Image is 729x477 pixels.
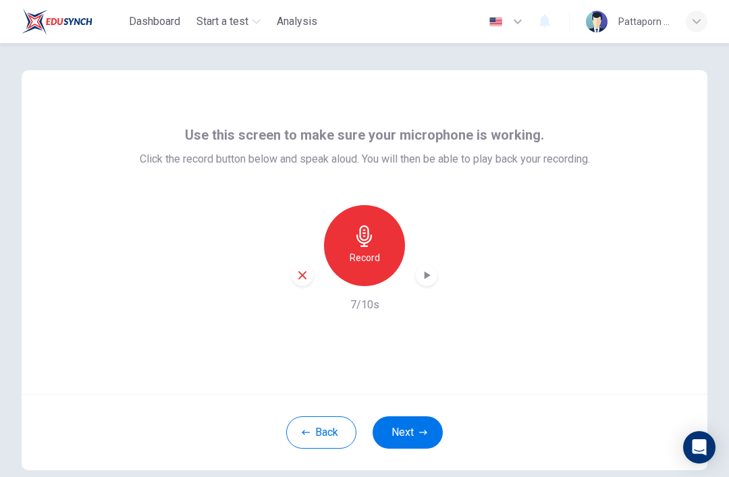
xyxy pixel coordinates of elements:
[124,9,186,34] button: Dashboard
[350,297,379,313] h6: 7/10s
[350,250,380,266] h6: Record
[487,17,504,27] img: en
[286,416,356,449] button: Back
[373,416,443,449] button: Next
[185,124,544,146] span: Use this screen to make sure your microphone is working.
[324,205,405,286] button: Record
[271,9,323,34] button: Analysis
[196,13,248,30] span: Start a test
[683,431,715,464] div: Open Intercom Messenger
[22,8,92,35] img: EduSynch logo
[277,13,317,30] span: Analysis
[22,8,124,35] a: EduSynch logo
[191,9,266,34] button: Start a test
[129,13,180,30] span: Dashboard
[586,11,607,32] img: Profile picture
[140,151,590,167] span: Click the record button below and speak aloud. You will then be able to play back your recording.
[618,13,670,30] div: Pattaporn (Ame) Surapat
